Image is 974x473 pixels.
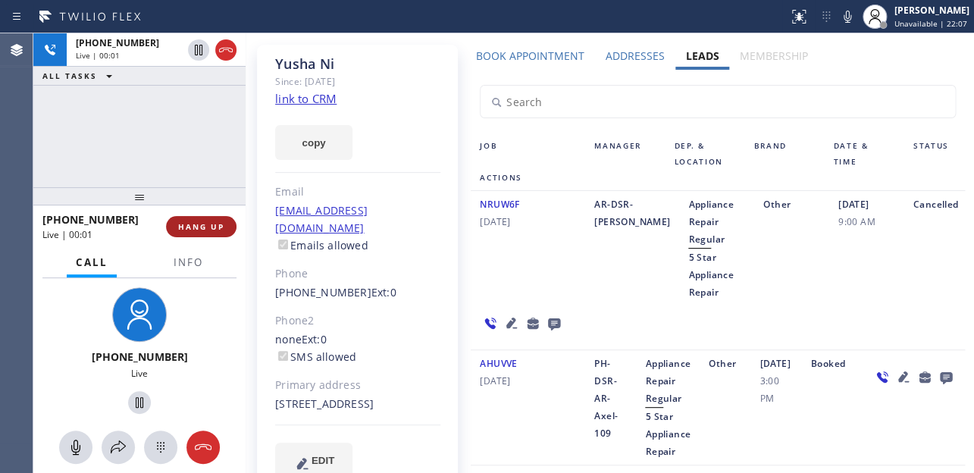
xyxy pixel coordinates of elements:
div: Job [471,138,585,170]
button: Mute [59,431,92,464]
button: Info [164,248,212,277]
span: NRUW6F [480,198,519,211]
div: Status [904,138,965,170]
span: Ext: 0 [302,332,327,346]
button: copy [275,125,352,160]
div: Other [700,355,750,460]
span: 9:00 AM [838,213,895,230]
span: Appliance Repair Regular [688,198,734,246]
span: [DATE] [480,372,576,390]
div: [DATE] [829,196,904,301]
button: Open dialpad [144,431,177,464]
div: [PERSON_NAME] [894,4,969,17]
span: [PHONE_NUMBER] [42,212,139,227]
label: SMS allowed [275,349,356,364]
label: Emails allowed [275,238,368,252]
span: [PHONE_NUMBER] [76,36,159,49]
span: 5 Star Appliance Repair [688,251,734,299]
span: Live | 00:01 [76,50,120,61]
label: Book Appointment [476,49,584,63]
div: Manager [585,138,665,170]
div: Date & Time [824,138,904,170]
label: Membership [740,49,808,63]
span: Call [76,255,108,269]
span: Unavailable | 22:07 [894,18,967,29]
input: Emails allowed [278,240,288,249]
div: Phone [275,265,440,283]
a: [PHONE_NUMBER] [275,285,371,299]
button: Open directory [102,431,135,464]
div: Since: [DATE] [275,73,440,90]
div: PH-DSR-AR-Axel-109 [585,355,636,460]
span: Live | 00:01 [42,228,92,241]
span: Ext: 0 [371,285,396,299]
span: ALL TASKS [42,70,97,81]
div: Yusha Ni [275,55,440,73]
a: [EMAIL_ADDRESS][DOMAIN_NAME] [275,203,368,235]
button: Call [67,248,117,277]
span: Info [174,255,203,269]
div: Other [754,196,829,301]
button: Hang up [186,431,220,464]
div: AR-DSR-[PERSON_NAME] [585,196,679,301]
label: Addresses [606,49,665,63]
input: Search [481,86,954,117]
button: Hold Customer [188,39,209,61]
div: Booked [802,355,863,460]
div: Brand [744,138,824,170]
span: HANG UP [178,221,224,232]
div: Dep. & Location [665,138,744,170]
span: EDIT [312,455,334,466]
input: SMS allowed [278,351,288,361]
div: Cancelled [904,196,965,301]
span: AHUVVE [480,357,517,370]
span: [PHONE_NUMBER] [92,349,188,364]
span: Live [131,367,148,380]
div: Phone2 [275,312,440,330]
button: ALL TASKS [33,67,127,85]
label: Leads [685,49,719,63]
button: HANG UP [166,216,236,237]
div: Actions [471,170,573,186]
button: Hold Customer [128,391,151,414]
span: 5 Star Appliance Repair [645,410,691,458]
span: 3:00 PM [759,372,792,407]
span: Appliance Repair Regular [645,357,691,405]
div: Email [275,183,440,201]
span: [DATE] [480,213,576,230]
div: [DATE] [750,355,801,460]
a: link to CRM [275,91,337,106]
div: none [275,331,440,366]
div: Primary address [275,377,440,394]
button: Mute [837,6,858,27]
div: [STREET_ADDRESS] [275,396,440,413]
button: Hang up [215,39,236,61]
